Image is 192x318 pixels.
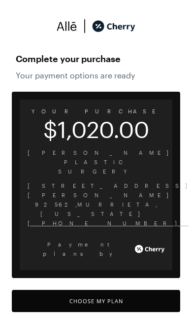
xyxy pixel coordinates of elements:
[28,240,133,258] span: Payment plans by
[92,19,135,34] img: cherry_black_logo-DrOE_MJI.svg
[28,181,164,218] span: [STREET_ADDRESS][PERSON_NAME] 92562 , MURRIETA , [US_STATE]
[135,242,164,256] img: cherry_white_logo-JPerc-yG.svg
[12,290,180,312] button: Choose My Plan
[16,71,176,80] span: Your payment options are ready
[57,19,77,34] img: svg%3e
[16,51,176,67] span: Complete your purchase
[20,123,172,136] span: $1,020.00
[77,19,92,34] img: svg%3e
[20,105,172,118] span: YOUR PURCHASE
[28,148,164,176] span: [PERSON_NAME] Plastic Surgery
[28,218,164,228] span: [PHONE_NUMBER]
